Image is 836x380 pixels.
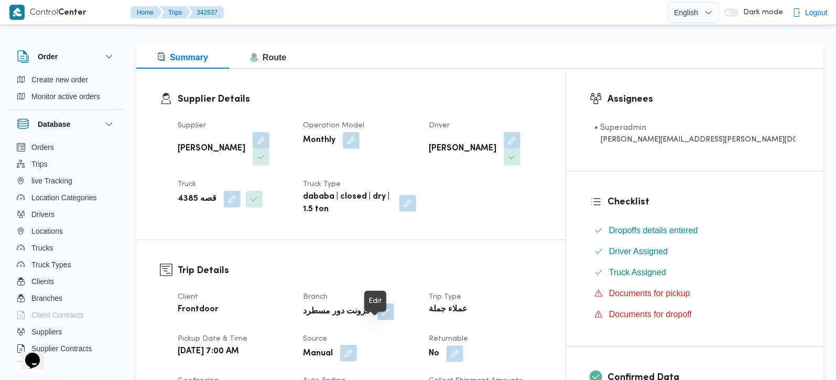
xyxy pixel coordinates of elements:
[178,193,216,205] b: قصه 4385
[13,307,120,323] button: Client Contracts
[805,6,828,19] span: Logout
[38,118,70,131] h3: Database
[594,134,796,145] div: [PERSON_NAME][EMAIL_ADDRESS][PERSON_NAME][DOMAIN_NAME]
[609,247,668,256] span: Driver Assigned
[58,9,86,17] b: Center
[178,143,245,155] b: [PERSON_NAME]
[131,6,162,19] button: Home
[303,335,327,342] span: Source
[609,268,666,277] span: Truck Assigned
[178,92,542,106] h3: Supplier Details
[303,191,392,216] b: dababa | closed | dry | 1.5 ton
[13,323,120,340] button: Suppliers
[31,141,54,154] span: Orders
[303,181,341,188] span: Truck Type
[13,273,120,290] button: Clients
[429,294,461,300] span: Trip Type
[31,208,55,221] span: Drivers
[609,266,666,279] span: Truck Assigned
[17,118,115,131] button: Database
[31,325,62,338] span: Suppliers
[38,50,58,63] h3: Order
[788,2,832,23] button: Logout
[31,73,88,86] span: Create new order
[17,50,115,63] button: Order
[13,88,120,105] button: Monitor active orders
[31,275,54,288] span: Clients
[590,306,800,323] button: Documents for dropoff
[31,292,62,305] span: Branches
[609,289,690,298] span: Documents for pickup
[31,342,92,355] span: Supplier Contracts
[31,175,72,187] span: live Tracking
[590,264,800,281] button: Truck Assigned
[609,310,692,319] span: Documents for dropoff
[303,294,328,300] span: Branch
[188,6,224,19] button: 342637
[178,294,198,300] span: Client
[13,172,120,189] button: live Tracking
[160,6,190,19] button: Trips
[13,139,120,156] button: Orders
[429,303,468,316] b: عملاء جملة
[178,181,196,188] span: Truck
[594,122,796,134] div: • Superadmin
[13,340,120,357] button: Supplier Contracts
[429,335,468,342] span: Returnable
[178,303,219,316] b: Frontdoor
[609,287,690,300] span: Documents for pickup
[31,158,48,170] span: Trips
[13,189,120,206] button: Location Categories
[13,256,120,273] button: Truck Types
[429,143,496,155] b: [PERSON_NAME]
[31,225,63,237] span: Locations
[590,222,800,239] button: Dropoffs details entered
[31,90,100,103] span: Monitor active orders
[13,156,120,172] button: Trips
[607,92,800,106] h3: Assignees
[178,335,247,342] span: Pickup date & time
[31,191,97,204] span: Location Categories
[13,290,120,307] button: Branches
[8,139,124,366] div: Database
[429,122,450,129] span: Driver
[31,258,71,271] span: Truck Types
[590,243,800,260] button: Driver Assigned
[13,71,120,88] button: Create new order
[13,357,120,374] button: Devices
[250,53,286,62] span: Route
[303,306,370,318] b: فرونت دور مسطرد
[609,224,698,237] span: Dropoffs details entered
[8,71,124,109] div: Order
[178,264,542,278] h3: Trip Details
[609,308,692,321] span: Documents for dropoff
[178,345,239,358] b: [DATE] 7:00 AM
[9,5,25,20] img: X8yXhbKr1z7QwAAAABJRU5ErkJggg==
[590,285,800,302] button: Documents for pickup
[10,338,44,370] iframe: chat widget
[31,242,53,254] span: Trucks
[303,348,333,360] b: Manual
[13,206,120,223] button: Drivers
[429,348,439,360] b: No
[31,309,84,321] span: Client Contracts
[739,8,783,17] span: Dark mode
[31,359,58,372] span: Devices
[303,122,364,129] span: Operation Model
[594,122,796,145] span: • Superadmin mohamed.nabil@illa.com.eg
[303,134,335,147] b: Monthly
[609,245,668,258] span: Driver Assigned
[13,240,120,256] button: Trucks
[368,295,382,308] div: Edit
[607,195,800,209] h3: Checklist
[609,226,698,235] span: Dropoffs details entered
[157,53,208,62] span: Summary
[178,122,206,129] span: Supplier
[13,223,120,240] button: Locations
